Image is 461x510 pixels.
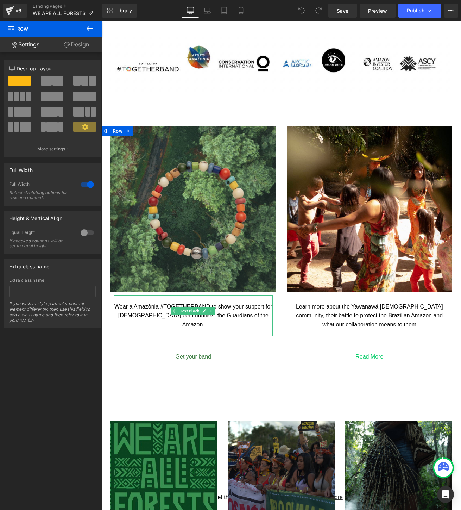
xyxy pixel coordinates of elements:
[3,4,27,18] a: v6
[9,238,72,248] div: If checked columns will be set to equal height.
[9,65,96,72] p: Desktop Layout
[4,141,101,157] button: More settings
[74,332,109,338] a: Get your band
[106,286,114,294] a: Expand / Collapse
[368,7,387,14] span: Preview
[37,146,65,152] p: More settings
[398,4,441,18] button: Publish
[233,4,250,18] a: Mobile
[77,286,99,294] span: Text Block
[407,8,424,13] span: Publish
[360,4,396,18] a: Preview
[189,281,347,308] p: Learn more about the Yawanawá [DEMOGRAPHIC_DATA] community, their battle to protect the Brazilian...
[12,281,171,308] p: Wear a Amazônia #TOGETHERBAND to show your support for [DEMOGRAPHIC_DATA] communities, the Guardi...
[14,6,23,15] div: v6
[199,4,216,18] a: Laptop
[9,230,74,237] div: Equal Height
[9,181,74,189] div: Full Width
[311,4,326,18] button: Redo
[9,163,33,173] div: Full Width
[9,278,96,283] div: Extra class name
[437,486,454,503] div: Open Intercom Messenger
[33,4,102,9] a: Landing Pages
[23,105,32,115] a: Expand / Collapse
[115,7,132,14] span: Library
[337,7,348,14] span: Save
[9,190,72,200] div: Select stretching options for row and content.
[9,301,96,328] div: If you wish to style particular content element differently, then use this field to add a class n...
[444,4,458,18] button: More
[51,37,102,52] a: Design
[295,4,309,18] button: Undo
[9,260,49,269] div: Extra class name
[9,211,62,221] div: Height & Vertical Align
[216,4,233,18] a: Tablet
[102,4,137,18] a: New Library
[182,4,199,18] a: Desktop
[254,332,282,338] a: Read More
[33,11,86,16] span: WE ARE ALL FORESTS
[9,105,23,115] span: Row
[7,21,77,37] span: Row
